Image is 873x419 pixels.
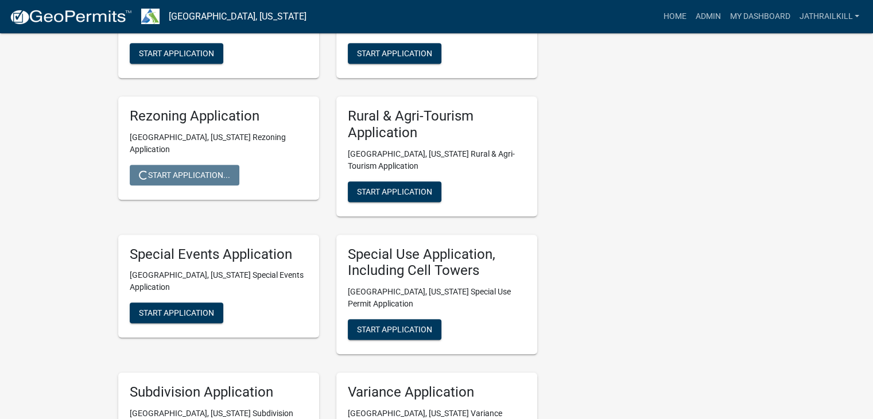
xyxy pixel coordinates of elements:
[130,43,223,64] button: Start Application
[130,131,308,156] p: [GEOGRAPHIC_DATA], [US_STATE] Rezoning Application
[794,6,864,28] a: Jathrailkill
[169,7,306,26] a: [GEOGRAPHIC_DATA], [US_STATE]
[690,6,725,28] a: Admin
[357,49,432,58] span: Start Application
[348,108,526,141] h5: Rural & Agri-Tourism Application
[658,6,690,28] a: Home
[348,181,441,202] button: Start Application
[130,246,308,263] h5: Special Events Application
[139,170,230,179] span: Start Application...
[357,325,432,334] span: Start Application
[348,384,526,401] h5: Variance Application
[141,9,160,24] img: Troup County, Georgia
[357,187,432,196] span: Start Application
[348,148,526,172] p: [GEOGRAPHIC_DATA], [US_STATE] Rural & Agri-Tourism Application
[139,49,214,58] span: Start Application
[130,165,239,185] button: Start Application...
[139,308,214,317] span: Start Application
[348,43,441,64] button: Start Application
[348,246,526,280] h5: Special Use Application, Including Cell Towers
[130,269,308,293] p: [GEOGRAPHIC_DATA], [US_STATE] Special Events Application
[130,108,308,125] h5: Rezoning Application
[130,302,223,323] button: Start Application
[130,384,308,401] h5: Subdivision Application
[348,286,526,310] p: [GEOGRAPHIC_DATA], [US_STATE] Special Use Permit Application
[725,6,794,28] a: My Dashboard
[348,319,441,340] button: Start Application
